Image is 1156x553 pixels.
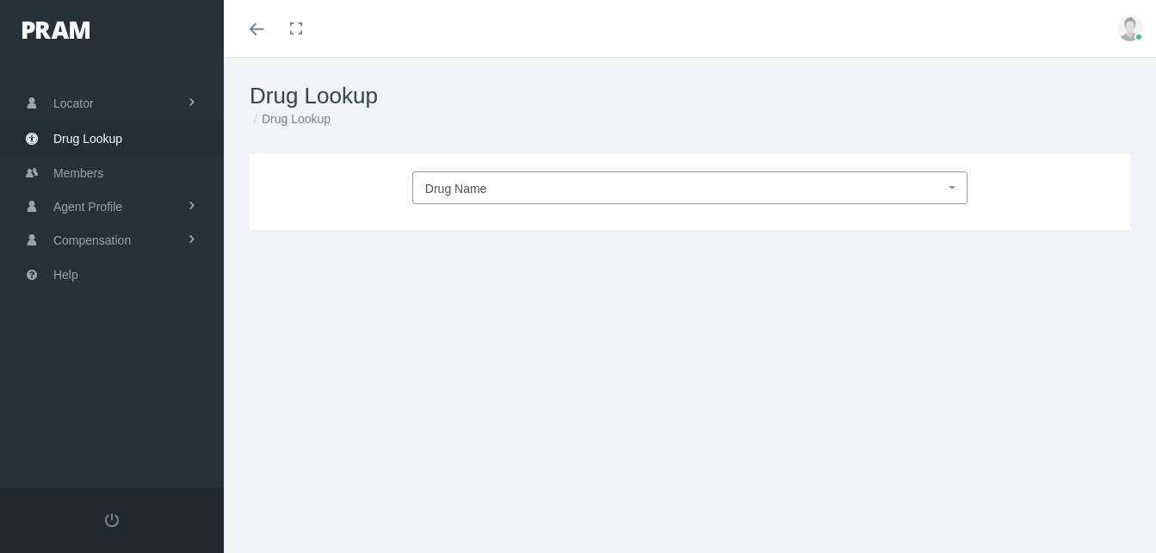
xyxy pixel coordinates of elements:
h1: Drug Lookup [250,83,1130,109]
img: PRAM_20_x_78.png [22,22,90,39]
span: Compensation [53,224,131,257]
span: Agent Profile [53,190,122,223]
span: Members [53,157,103,190]
li: Drug Lookup [250,109,331,128]
img: user-placeholder.jpg [1117,16,1143,41]
span: Locator [53,87,94,120]
span: Drug Name [425,182,487,196]
span: Help [53,258,78,291]
span: Drug Lookup [53,122,122,155]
